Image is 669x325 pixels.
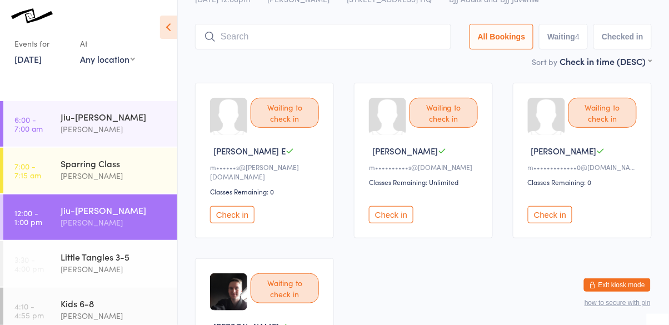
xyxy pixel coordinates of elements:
[3,148,177,193] a: 7:00 -7:15 amSparring Class[PERSON_NAME]
[61,216,168,229] div: [PERSON_NAME]
[14,115,43,133] time: 6:00 - 7:00 am
[560,55,652,67] div: Check in time (DESC)
[61,204,168,216] div: Jiu-[PERSON_NAME]
[372,145,438,157] span: [PERSON_NAME]
[210,162,322,181] div: m••••••s@[PERSON_NAME][DOMAIN_NAME]
[210,187,322,196] div: Classes Remaining: 0
[369,177,481,187] div: Classes Remaining: Unlimited
[369,206,413,223] button: Check in
[61,111,168,123] div: Jiu-[PERSON_NAME]
[584,278,651,292] button: Exit kiosk mode
[528,177,640,187] div: Classes Remaining: 0
[14,34,69,53] div: Events for
[410,98,478,128] div: Waiting to check in
[568,98,637,128] div: Waiting to check in
[14,255,44,273] time: 3:30 - 4:00 pm
[539,24,588,49] button: Waiting4
[61,123,168,136] div: [PERSON_NAME]
[61,169,168,182] div: [PERSON_NAME]
[251,98,319,128] div: Waiting to check in
[593,24,652,49] button: Checked in
[195,24,451,49] input: Search
[470,24,534,49] button: All Bookings
[80,34,135,53] div: At
[531,145,597,157] span: [PERSON_NAME]
[61,263,168,276] div: [PERSON_NAME]
[532,56,558,67] label: Sort by
[3,194,177,240] a: 12:00 -1:00 pmJiu-[PERSON_NAME][PERSON_NAME]
[80,53,135,65] div: Any location
[210,273,247,311] img: image1649967413.png
[11,8,53,23] img: Knots Jiu-Jitsu
[369,162,481,172] div: m••••••••••s@[DOMAIN_NAME]
[528,206,572,223] button: Check in
[14,302,44,319] time: 4:10 - 4:55 pm
[210,206,254,223] button: Check in
[61,297,168,309] div: Kids 6-8
[61,251,168,263] div: Little Tangles 3-5
[576,32,580,41] div: 4
[14,162,41,179] time: 7:00 - 7:15 am
[61,309,168,322] div: [PERSON_NAME]
[14,53,42,65] a: [DATE]
[3,241,177,287] a: 3:30 -4:00 pmLittle Tangles 3-5[PERSON_NAME]
[14,208,42,226] time: 12:00 - 1:00 pm
[251,273,319,303] div: Waiting to check in
[213,145,286,157] span: [PERSON_NAME] E
[528,162,640,172] div: m•••••••••••••0@[DOMAIN_NAME]
[585,299,651,307] button: how to secure with pin
[3,101,177,147] a: 6:00 -7:00 amJiu-[PERSON_NAME][PERSON_NAME]
[61,157,168,169] div: Sparring Class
